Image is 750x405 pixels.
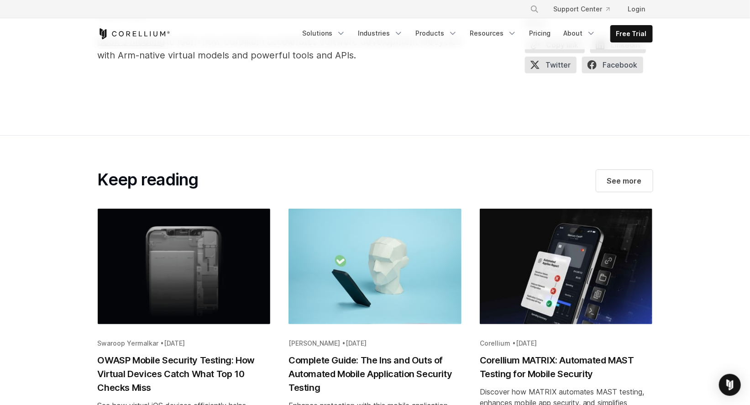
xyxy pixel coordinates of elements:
button: Search [526,1,543,17]
img: Complete Guide: The Ins and Outs of Automated Mobile Application Security Testing [288,209,462,324]
a: Free Trial [611,26,652,42]
h2: Keep reading [98,170,199,190]
a: Facebook [582,57,649,77]
div: [PERSON_NAME] • [288,339,462,348]
a: Corellium Home [98,28,170,39]
span: [DATE] [346,339,367,347]
h2: Corellium MATRIX: Automated MAST Testing for Mobile Security [480,353,653,381]
span: Facebook [582,57,643,73]
a: Industries [353,25,409,42]
button: Copy link [525,37,585,53]
h2: Complete Guide: The Ins and Outs of Automated Mobile Application Security Testing [288,353,462,394]
div: Corellium • [480,339,653,348]
span: See more [607,175,642,186]
div: Swaroop Yermalkar • [98,339,271,348]
span: [DATE] [516,339,537,347]
div: Navigation Menu [519,1,653,17]
div: Navigation Menu [297,25,653,42]
span: Twitter [525,57,577,73]
a: Solutions [297,25,351,42]
img: Corellium MATRIX: Automated MAST Testing for Mobile Security [480,209,653,324]
img: OWASP Mobile Security Testing: How Virtual Devices Catch What Top 10 Checks Miss [98,209,271,324]
a: See more [596,170,653,192]
span: [DATE] [164,339,185,347]
a: Pricing [524,25,556,42]
a: Support Center [546,1,617,17]
a: Resources [465,25,522,42]
h2: OWASP Mobile Security Testing: How Virtual Devices Catch What Top 10 Checks Miss [98,353,271,394]
div: Open Intercom Messenger [719,374,741,396]
a: Login [621,1,653,17]
a: Twitter [525,57,582,77]
span: to learn how Corellium accelerates software development lifecycles with Arm-native virtual models... [98,36,462,61]
a: About [558,25,601,42]
a: Products [410,25,463,42]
